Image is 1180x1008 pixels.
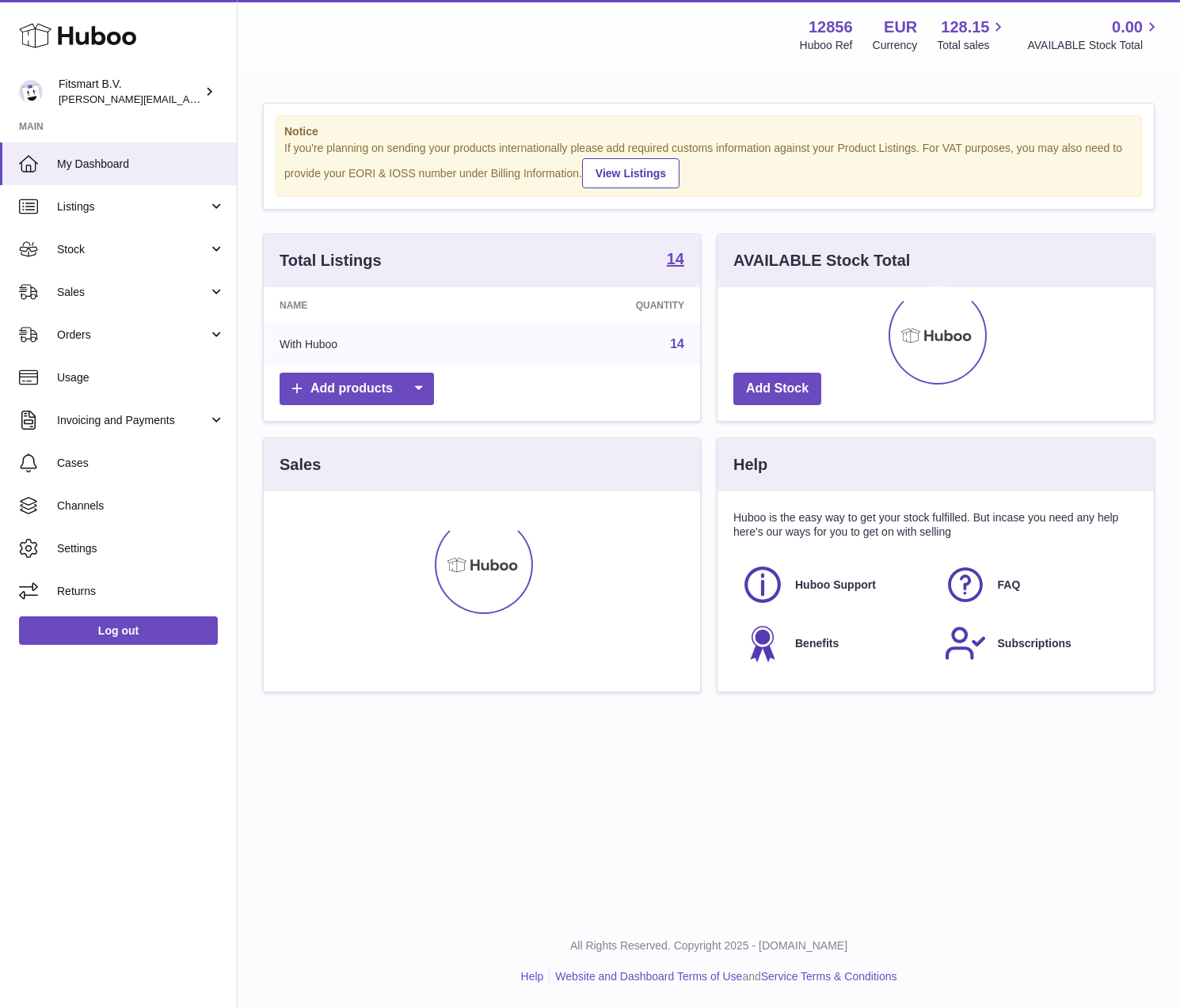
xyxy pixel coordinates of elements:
a: Help [521,970,544,983]
th: Quantity [494,287,700,324]
span: Huboo Support [795,578,876,593]
span: My Dashboard [57,157,225,172]
span: Subscriptions [998,636,1072,651]
a: View Listings [582,158,679,188]
a: Service Terms & Conditions [761,970,897,983]
td: With Huboo [264,324,494,365]
span: Usage [57,370,225,385]
p: Huboo is the easy way to get your stock fulfilled. But incase you need any help here's our ways f... [733,510,1138,540]
div: If you're planning on sending your products internationally please add required customs informati... [284,141,1133,188]
strong: 14 [667,251,684,267]
div: Fitsmart B.V. [59,77,201,107]
div: Currency [873,38,918,53]
a: Website and Dashboard Terms of Use [555,970,742,983]
a: Huboo Support [741,563,928,606]
span: Cases [57,456,225,471]
span: Returns [57,584,225,599]
span: Benefits [795,636,839,651]
span: [PERSON_NAME][EMAIL_ADDRESS][DOMAIN_NAME] [59,93,318,105]
a: 0.00 AVAILABLE Stock Total [1027,17,1161,53]
span: 128.15 [941,17,989,38]
span: Listings [57,199,208,214]
a: 14 [667,251,684,270]
span: FAQ [998,578,1021,593]
span: Stock [57,242,208,257]
span: Settings [57,541,225,556]
th: Name [264,287,494,324]
span: Channels [57,498,225,513]
li: and [550,969,896,984]
a: Add Stock [733,373,821,405]
h3: AVAILABLE Stock Total [733,250,910,271]
a: 14 [670,337,684,351]
span: Sales [57,285,208,300]
span: AVAILABLE Stock Total [1027,38,1161,53]
a: 128.15 Total sales [937,17,1007,53]
h3: Help [733,454,767,476]
h3: Sales [280,454,321,476]
strong: EUR [884,17,917,38]
p: All Rights Reserved. Copyright 2025 - [DOMAIN_NAME] [250,938,1167,953]
a: Log out [19,616,218,645]
img: jonathan@leaderoo.com [19,80,43,104]
a: Subscriptions [944,622,1131,665]
div: Huboo Ref [800,38,853,53]
span: Orders [57,328,208,343]
strong: Notice [284,124,1133,139]
span: 0.00 [1112,17,1143,38]
strong: 12856 [809,17,853,38]
a: Benefits [741,622,928,665]
h3: Total Listings [280,250,382,271]
span: Total sales [937,38,1007,53]
span: Invoicing and Payments [57,413,208,428]
a: FAQ [944,563,1131,606]
a: Add products [280,373,434,405]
